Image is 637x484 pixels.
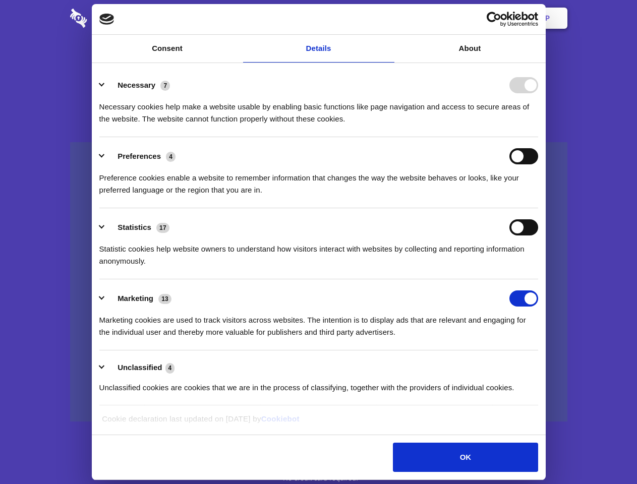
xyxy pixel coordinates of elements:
button: OK [393,443,538,472]
img: logo-wordmark-white-trans-d4663122ce5f474addd5e946df7df03e33cb6a1c49d2221995e7729f52c070b2.svg [70,9,156,28]
div: Necessary cookies help make a website usable by enabling basic functions like page navigation and... [99,93,538,125]
div: Unclassified cookies are cookies that we are in the process of classifying, together with the pro... [99,374,538,394]
a: Pricing [296,3,340,34]
span: 7 [160,81,170,91]
img: logo [99,14,114,25]
span: 4 [166,152,176,162]
label: Preferences [118,152,161,160]
a: Wistia video thumbnail [70,142,567,422]
a: Contact [409,3,455,34]
a: Details [243,35,394,63]
div: Marketing cookies are used to track visitors across websites. The intention is to display ads tha... [99,307,538,338]
div: Cookie declaration last updated on [DATE] by [94,413,543,433]
a: Login [457,3,501,34]
label: Marketing [118,294,153,302]
h1: Eliminate Slack Data Loss. [70,45,567,82]
a: Usercentrics Cookiebot - opens in a new window [450,12,538,27]
button: Marketing (13) [99,290,178,307]
a: Cookiebot [261,414,300,423]
span: 13 [158,294,171,304]
a: Consent [92,35,243,63]
button: Unclassified (4) [99,361,181,374]
iframe: Drift Widget Chat Controller [587,434,625,472]
span: 4 [165,363,175,373]
button: Statistics (17) [99,219,176,235]
div: Statistic cookies help website owners to understand how visitors interact with websites by collec... [99,235,538,267]
button: Preferences (4) [99,148,182,164]
div: Preference cookies enable a website to remember information that changes the way the website beha... [99,164,538,196]
label: Statistics [118,223,151,231]
h4: Auto-redaction of sensitive data, encrypted data sharing and self-destructing private chats. Shar... [70,92,567,125]
a: About [394,35,546,63]
button: Necessary (7) [99,77,177,93]
span: 17 [156,223,169,233]
label: Necessary [118,81,155,89]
